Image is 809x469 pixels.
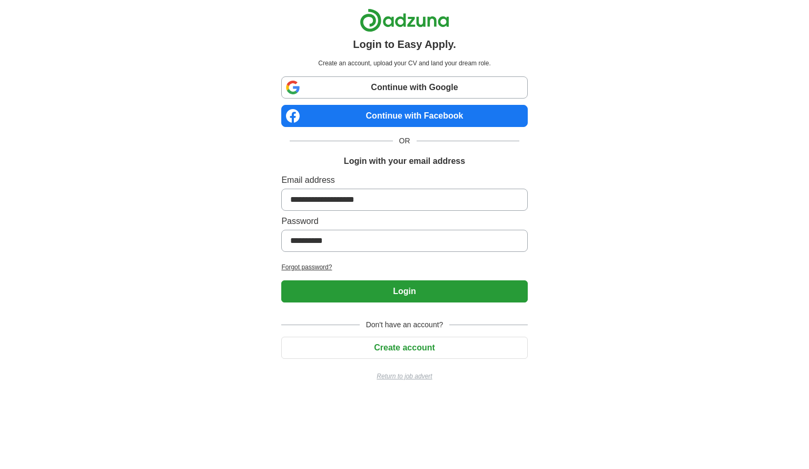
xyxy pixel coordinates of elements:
[393,135,417,146] span: OR
[281,215,527,228] label: Password
[283,58,525,68] p: Create an account, upload your CV and land your dream role.
[281,337,527,359] button: Create account
[353,36,456,52] h1: Login to Easy Apply.
[281,372,527,381] a: Return to job advert
[281,343,527,352] a: Create account
[281,262,527,272] a: Forgot password?
[281,280,527,302] button: Login
[344,155,465,168] h1: Login with your email address
[281,174,527,187] label: Email address
[281,105,527,127] a: Continue with Facebook
[281,76,527,99] a: Continue with Google
[360,8,449,32] img: Adzuna logo
[360,319,450,330] span: Don't have an account?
